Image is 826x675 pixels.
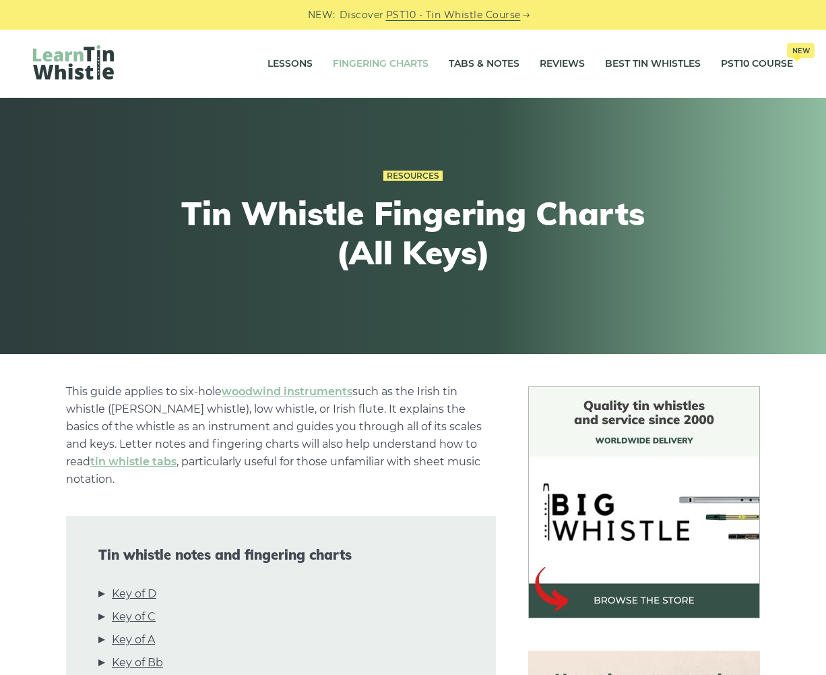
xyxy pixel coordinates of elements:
[112,631,155,649] a: Key of A
[112,585,156,603] a: Key of D
[112,654,163,672] a: Key of Bb
[540,47,585,81] a: Reviews
[90,455,177,468] a: tin whistle tabs
[721,47,793,81] a: PST10 CourseNew
[605,47,701,81] a: Best Tin Whistles
[33,45,114,80] img: LearnTinWhistle.com
[112,608,156,626] a: Key of C
[222,385,352,398] a: woodwind instruments
[528,386,760,618] img: BigWhistle Tin Whistle Store
[449,47,519,81] a: Tabs & Notes
[787,43,815,58] span: New
[333,47,428,81] a: Fingering Charts
[267,47,313,81] a: Lessons
[98,547,464,563] span: Tin whistle notes and fingering charts
[383,171,443,181] a: Resources
[165,194,661,272] h1: Tin Whistle Fingering Charts (All Keys)
[66,383,496,488] p: This guide applies to six-hole such as the Irish tin whistle ([PERSON_NAME] whistle), low whistle...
